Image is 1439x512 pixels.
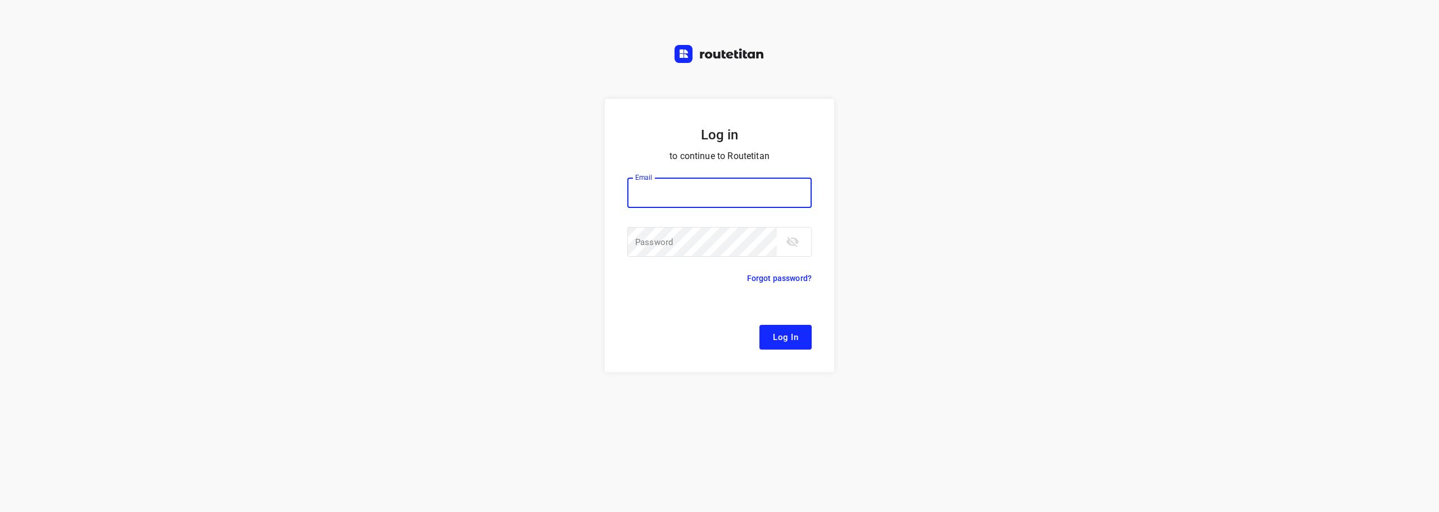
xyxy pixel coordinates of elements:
img: Routetitan [675,45,764,63]
span: Log In [773,330,798,345]
h5: Log in [627,126,812,144]
button: Log In [759,325,812,350]
button: toggle password visibility [781,230,804,253]
p: Forgot password? [747,271,812,285]
p: to continue to Routetitan [627,148,812,164]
